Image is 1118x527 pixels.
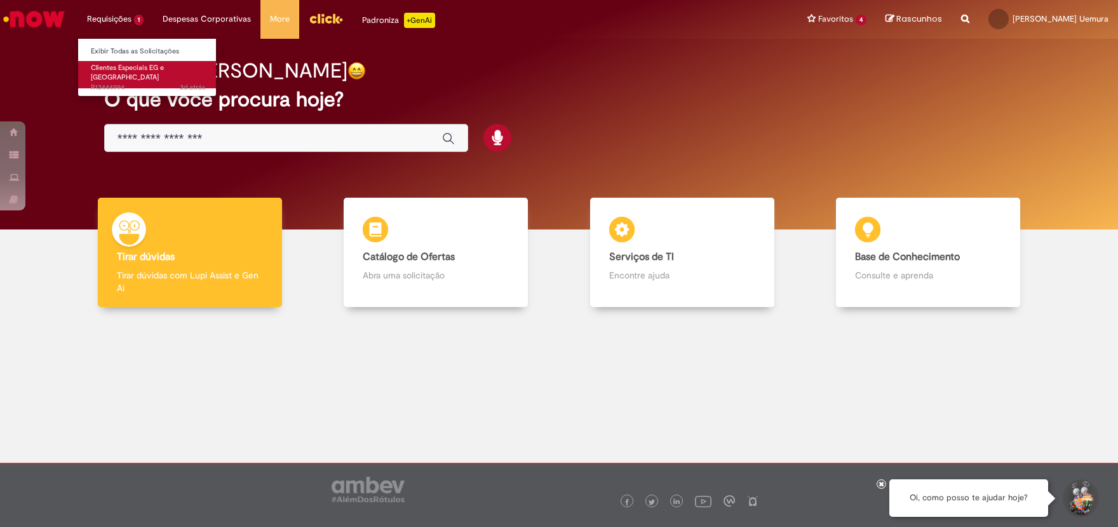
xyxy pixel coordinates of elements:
h2: O que você procura hoje? [104,88,1014,111]
a: Catálogo de Ofertas Abra uma solicitação [313,198,560,308]
a: Aberto R13444994 : Clientes Especiais EG e AS [78,61,218,88]
p: +GenAi [404,13,435,28]
a: Tirar dúvidas Tirar dúvidas com Lupi Assist e Gen Ai [67,198,313,308]
span: R13444994 [91,83,205,93]
a: Exibir Todas as Solicitações [78,44,218,58]
div: Oi, como posso te ajudar hoje? [889,479,1048,517]
span: Clientes Especiais EG e [GEOGRAPHIC_DATA] [91,63,164,83]
p: Encontre ajuda [609,269,755,282]
time: 25/08/2025 15:31:04 [180,83,205,92]
b: Tirar dúvidas [117,250,175,263]
a: Base de Conhecimento Consulte e aprenda [805,198,1052,308]
img: logo_footer_facebook.png [624,499,630,505]
p: Tirar dúvidas com Lupi Assist e Gen Ai [117,269,263,294]
span: [PERSON_NAME] Uemura [1013,13,1108,24]
a: Serviços de TI Encontre ajuda [559,198,805,308]
ul: Requisições [77,38,217,97]
b: Serviços de TI [609,250,674,263]
span: Favoritos [818,13,853,25]
img: logo_footer_twitter.png [649,499,655,505]
div: Padroniza [362,13,435,28]
img: logo_footer_linkedin.png [673,498,680,506]
span: Requisições [87,13,131,25]
img: logo_footer_naosei.png [747,495,758,507]
span: More [270,13,290,25]
a: Rascunhos [886,13,942,25]
img: happy-face.png [347,62,366,80]
img: logo_footer_workplace.png [724,495,735,507]
span: Despesas Corporativas [163,13,251,25]
img: ServiceNow [1,6,67,32]
span: 1 [134,15,144,25]
img: click_logo_yellow_360x200.png [309,9,343,28]
span: Rascunhos [896,13,942,25]
span: 4 [856,15,866,25]
img: logo_footer_ambev_rotulo_gray.png [332,477,405,502]
h2: Bom dia, [PERSON_NAME] [104,60,347,82]
b: Catálogo de Ofertas [363,250,455,263]
b: Base de Conhecimento [855,250,960,263]
button: Iniciar Conversa de Suporte [1061,479,1099,517]
span: 3d atrás [180,83,205,92]
img: logo_footer_youtube.png [695,493,711,509]
p: Abra uma solicitação [363,269,509,282]
p: Consulte e aprenda [855,269,1001,282]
